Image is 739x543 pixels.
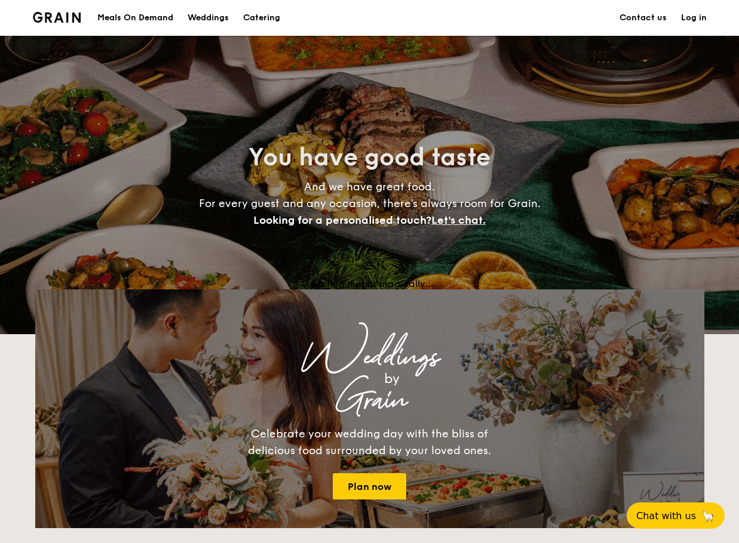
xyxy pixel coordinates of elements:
div: Weddings [140,347,599,368]
div: by [185,368,599,390]
a: Plan now [333,473,406,499]
span: Chat with us [636,510,696,522]
span: 🦙 [701,509,715,523]
div: Loading menus magically... [35,278,704,289]
button: Chat with us🦙 [627,502,725,529]
a: Logotype [33,12,81,23]
span: Let's chat. [431,214,486,227]
div: Celebrate your wedding day with the bliss of delicious food surrounded by your loved ones. [235,425,504,459]
img: Grain [33,12,81,23]
div: Grain [140,390,599,411]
